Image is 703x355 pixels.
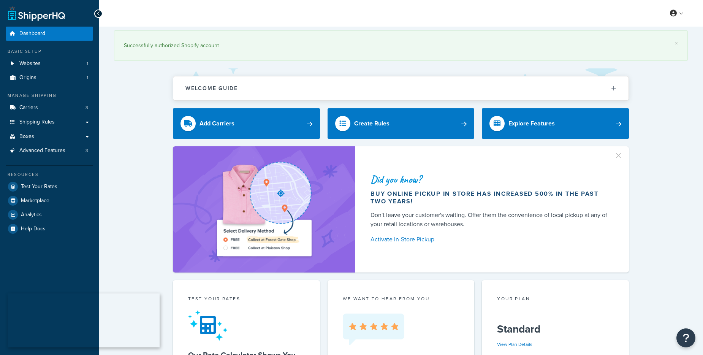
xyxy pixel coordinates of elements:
div: Buy online pickup in store has increased 500% in the past two years! [370,190,611,205]
a: Carriers3 [6,101,93,115]
a: Websites1 [6,57,93,71]
a: Origins1 [6,71,93,85]
a: Activate In-Store Pickup [370,234,611,245]
span: Websites [19,60,41,67]
div: Manage Shipping [6,92,93,99]
a: Help Docs [6,222,93,236]
span: Carriers [19,105,38,111]
span: 3 [85,147,88,154]
li: Origins [6,71,93,85]
div: Resources [6,171,93,178]
span: Shipping Rules [19,119,55,125]
span: 1 [87,60,88,67]
h2: Welcome Guide [185,86,238,91]
div: Add Carriers [199,118,234,129]
div: Create Rules [354,118,389,129]
li: Websites [6,57,93,71]
a: × [675,40,678,46]
a: Dashboard [6,27,93,41]
span: Dashboard [19,30,45,37]
span: Advanced Features [19,147,65,154]
h5: Standard [497,323,614,335]
button: Welcome Guide [173,76,629,100]
span: Boxes [19,133,34,140]
a: Advanced Features3 [6,144,93,158]
span: Origins [19,74,36,81]
div: Test your rates [188,295,305,304]
div: Successfully authorized Shopify account [124,40,678,51]
a: Shipping Rules [6,115,93,129]
span: 1 [87,74,88,81]
span: Test Your Rates [21,184,57,190]
img: ad-shirt-map-b0359fc47e01cab431d101c4b569394f6a03f54285957d908178d52f29eb9668.png [195,158,333,261]
a: Create Rules [328,108,475,139]
span: Analytics [21,212,42,218]
li: Carriers [6,101,93,115]
a: View Plan Details [497,341,532,348]
div: Did you know? [370,174,611,185]
a: Marketplace [6,194,93,208]
div: Your Plan [497,295,614,304]
div: Basic Setup [6,48,93,55]
a: Boxes [6,130,93,144]
span: 3 [85,105,88,111]
button: Open Resource Center [676,328,695,347]
span: Help Docs [21,226,46,232]
li: Advanced Features [6,144,93,158]
a: Add Carriers [173,108,320,139]
div: Don't leave your customer's waiting. Offer them the convenience of local pickup at any of your re... [370,211,611,229]
a: Analytics [6,208,93,222]
div: Explore Features [508,118,555,129]
p: we want to hear from you [343,295,459,302]
a: Explore Features [482,108,629,139]
span: Marketplace [21,198,49,204]
a: Test Your Rates [6,180,93,193]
